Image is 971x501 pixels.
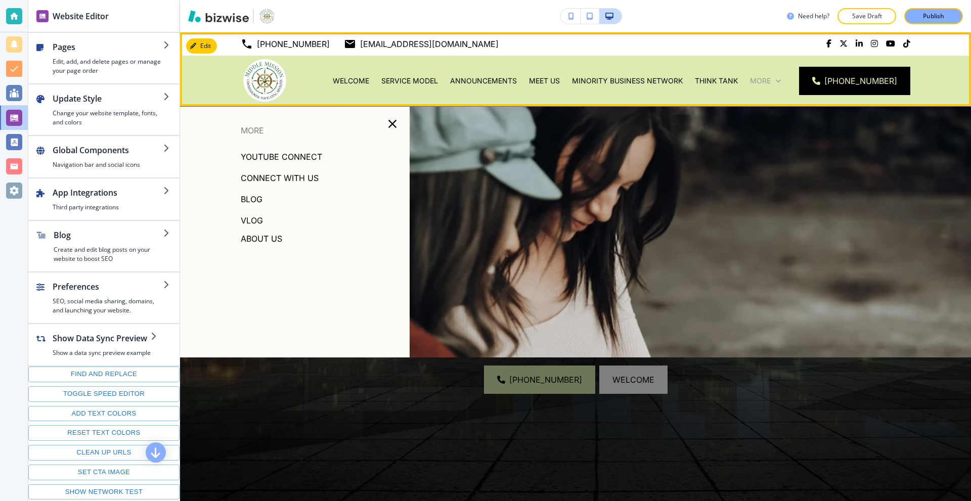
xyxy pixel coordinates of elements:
[695,76,738,86] p: Think Tank
[258,8,276,24] img: Your Logo
[28,33,180,83] button: PagesEdit, add, and delete pages or manage your page order
[53,57,163,75] h4: Edit, add, and delete pages or manage your page order
[53,10,109,22] h2: Website Editor
[54,229,163,241] h2: Blog
[241,59,289,102] img: Middle Mission
[28,465,180,480] button: Set CTA image
[824,75,897,87] span: [PHONE_NUMBER]
[529,76,560,86] p: Meet Us
[28,386,180,402] button: Toggle speed editor
[381,76,438,86] p: Service Model
[53,41,163,53] h2: Pages
[28,221,180,271] button: BlogCreate and edit blog posts on your website to boost SEO
[186,38,217,54] button: Edit
[257,36,330,52] p: [PHONE_NUMBER]
[53,203,163,212] h4: Third party integrations
[572,76,683,86] p: Minority Business Network
[360,36,499,52] p: [EMAIL_ADDRESS][DOMAIN_NAME]
[851,12,883,21] p: Save Draft
[28,445,180,461] button: Clean up URLs
[28,178,180,220] button: App IntegrationsThird party integrations
[798,12,829,21] h3: Need help?
[241,192,262,207] p: Blog
[28,425,180,441] button: Reset text colors
[188,10,249,22] img: Bizwise Logo
[28,84,180,135] button: Update StyleChange your website template, fonts, and colors
[53,160,163,169] h4: Navigation bar and social icons
[180,123,410,138] p: More
[837,8,896,24] button: Save Draft
[53,109,163,127] h4: Change your website template, fonts, and colors
[904,8,963,24] button: Publish
[241,170,319,186] p: Connect With Us
[53,348,151,357] h4: Show a data sync preview example
[241,213,263,228] p: VLOG
[241,231,282,246] p: About Us
[54,245,163,263] h4: Create and edit blog posts on your website to boost SEO
[333,76,369,86] p: Welcome
[28,367,180,382] button: Find and replace
[241,149,322,164] p: Youtube Connect
[28,136,180,177] button: Global ComponentsNavigation bar and social icons
[53,281,163,293] h2: Preferences
[53,144,163,156] h2: Global Components
[36,10,49,22] img: editor icon
[28,484,180,500] button: Show network test
[450,76,517,86] p: Announcements
[53,332,151,344] h2: Show Data Sync Preview
[750,76,771,86] p: More
[53,187,163,199] h2: App Integrations
[28,406,180,422] button: Add text colors
[28,324,167,366] button: Show Data Sync PreviewShow a data sync preview example
[53,297,163,315] h4: SEO, social media sharing, domains, and launching your website.
[28,272,180,323] button: PreferencesSEO, social media sharing, domains, and launching your website.
[53,93,163,105] h2: Update Style
[923,12,944,21] p: Publish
